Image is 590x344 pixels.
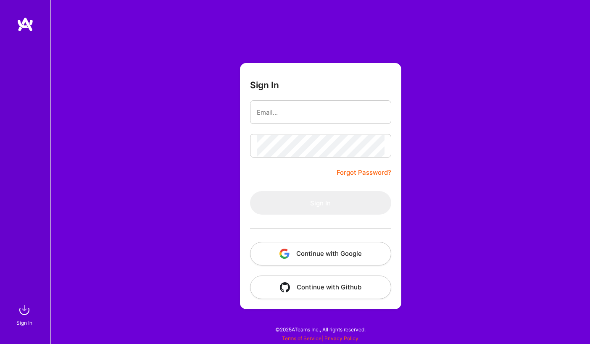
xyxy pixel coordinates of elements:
[282,335,358,341] span: |
[280,282,290,292] img: icon
[250,80,279,90] h3: Sign In
[18,302,33,327] a: sign inSign In
[50,319,590,340] div: © 2025 ATeams Inc., All rights reserved.
[337,168,391,178] a: Forgot Password?
[257,102,385,123] input: Email...
[250,276,391,299] button: Continue with Github
[250,242,391,265] button: Continue with Google
[16,302,33,318] img: sign in
[282,335,321,341] a: Terms of Service
[324,335,358,341] a: Privacy Policy
[16,318,32,327] div: Sign In
[250,191,391,215] button: Sign In
[279,249,290,259] img: icon
[17,17,34,32] img: logo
